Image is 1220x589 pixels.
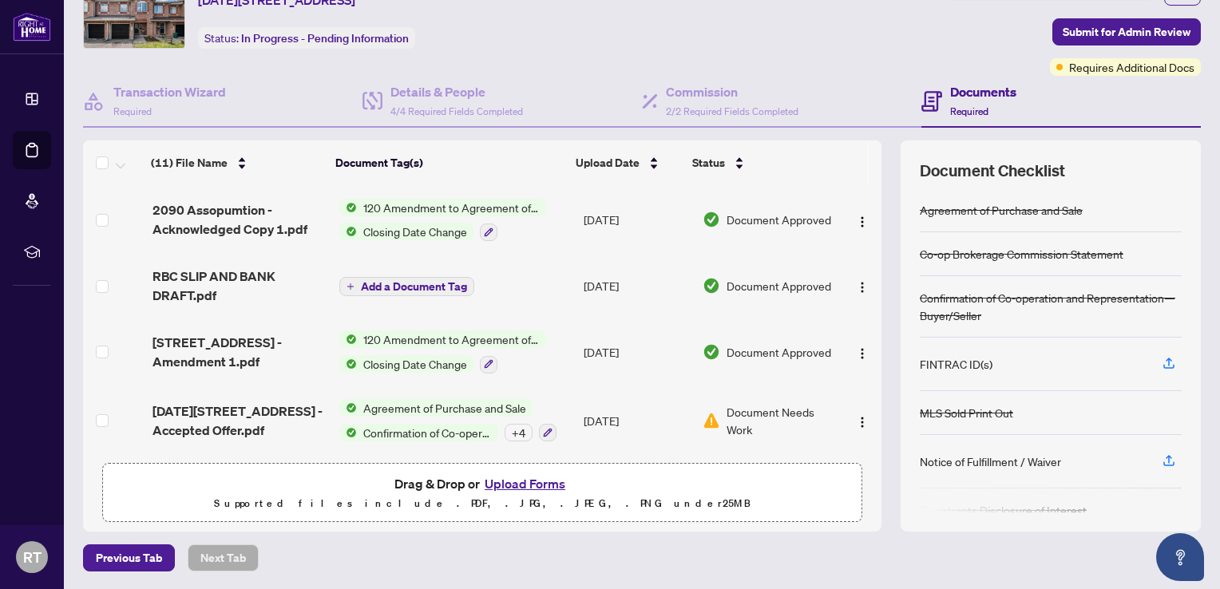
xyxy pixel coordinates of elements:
[357,424,498,441] span: Confirmation of Co-operation and Representation—Buyer/Seller
[113,494,852,513] p: Supported files include .PDF, .JPG, .JPEG, .PNG under 25 MB
[1063,19,1190,45] span: Submit for Admin Review
[856,281,869,294] img: Logo
[1156,533,1204,581] button: Open asap
[1069,58,1194,76] span: Requires Additional Docs
[357,330,546,348] span: 120 Amendment to Agreement of Purchase and Sale
[480,473,570,494] button: Upload Forms
[339,424,357,441] img: Status Icon
[339,330,357,348] img: Status Icon
[390,105,523,117] span: 4/4 Required Fields Completed
[145,140,328,185] th: (11) File Name
[505,424,533,441] div: + 4
[703,277,720,294] img: Document Status
[577,318,696,386] td: [DATE]
[357,199,546,216] span: 120 Amendment to Agreement of Purchase and Sale
[727,211,831,228] span: Document Approved
[856,416,869,429] img: Logo
[329,140,569,185] th: Document Tag(s)
[920,245,1123,263] div: Co-op Brokerage Commission Statement
[13,12,51,42] img: logo
[357,399,533,417] span: Agreement of Purchase and Sale
[339,399,357,417] img: Status Icon
[950,82,1016,101] h4: Documents
[390,82,523,101] h4: Details & People
[577,186,696,255] td: [DATE]
[727,403,834,438] span: Document Needs Work
[703,211,720,228] img: Document Status
[703,343,720,361] img: Document Status
[113,82,226,101] h4: Transaction Wizard
[920,453,1061,470] div: Notice of Fulfillment / Waiver
[361,281,467,292] span: Add a Document Tag
[576,154,640,172] span: Upload Date
[339,223,357,240] img: Status Icon
[856,347,869,360] img: Logo
[151,154,228,172] span: (11) File Name
[339,199,546,242] button: Status Icon120 Amendment to Agreement of Purchase and SaleStatus IconClosing Date Change
[920,355,992,373] div: FINTRAC ID(s)
[83,544,175,571] button: Previous Tab
[96,545,162,571] span: Previous Tab
[856,215,869,228] img: Logo
[198,27,415,49] div: Status:
[850,273,875,298] button: Logo
[394,473,570,494] span: Drag & Drop or
[569,140,686,185] th: Upload Date
[152,200,327,239] span: 2090 Assopumtion - Acknowledged Copy 1.pdf
[103,464,862,523] span: Drag & Drop orUpload FormsSupported files include .PDF, .JPG, .JPEG, .PNG under25MB
[152,267,327,305] span: RBC SLIP AND BANK DRAFT.pdf
[727,343,831,361] span: Document Approved
[686,140,828,185] th: Status
[339,199,357,216] img: Status Icon
[703,412,720,429] img: Document Status
[152,401,327,440] span: [DATE][STREET_ADDRESS] - Accepted Offer.pdf
[850,408,875,433] button: Logo
[920,201,1083,219] div: Agreement of Purchase and Sale
[577,386,696,455] td: [DATE]
[692,154,725,172] span: Status
[920,289,1182,324] div: Confirmation of Co-operation and Representation—Buyer/Seller
[23,546,42,568] span: RT
[950,105,988,117] span: Required
[339,275,474,296] button: Add a Document Tag
[850,207,875,232] button: Logo
[339,399,557,442] button: Status IconAgreement of Purchase and SaleStatus IconConfirmation of Co-operation and Representati...
[850,339,875,365] button: Logo
[920,404,1013,421] div: MLS Sold Print Out
[347,283,355,291] span: plus
[577,254,696,318] td: [DATE]
[339,355,357,373] img: Status Icon
[666,82,798,101] h4: Commission
[339,277,474,296] button: Add a Document Tag
[357,223,473,240] span: Closing Date Change
[152,333,327,371] span: [STREET_ADDRESS] - Amendment 1.pdf
[727,277,831,294] span: Document Approved
[357,355,473,373] span: Closing Date Change
[1052,18,1201,45] button: Submit for Admin Review
[241,31,409,45] span: In Progress - Pending Information
[113,105,152,117] span: Required
[920,160,1065,182] span: Document Checklist
[188,544,259,571] button: Next Tab
[666,105,798,117] span: 2/2 Required Fields Completed
[339,330,546,374] button: Status Icon120 Amendment to Agreement of Purchase and SaleStatus IconClosing Date Change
